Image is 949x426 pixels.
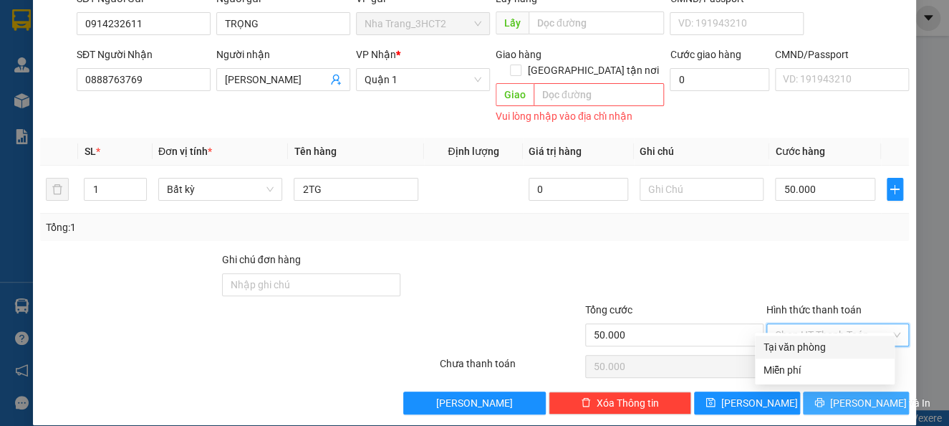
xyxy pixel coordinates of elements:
[18,93,79,185] b: Phương Nam Express
[46,219,367,235] div: Tổng: 1
[694,392,800,415] button: save[PERSON_NAME]
[84,146,95,157] span: SL
[294,178,418,201] input: VD: Bàn, Ghế
[775,47,909,62] div: CMND/Passport
[496,83,534,106] span: Giao
[763,339,886,355] div: Tại văn phòng
[766,304,862,316] label: Hình thức thanh toán
[120,68,197,86] li: (c) 2017
[634,138,770,166] th: Ghi chú
[294,146,336,157] span: Tên hàng
[585,304,632,316] span: Tổng cước
[534,83,665,106] input: Dọc đường
[887,184,902,195] span: plus
[529,146,582,157] span: Giá trị hàng
[775,146,824,157] span: Cước hàng
[814,397,824,409] span: printer
[887,178,903,201] button: plus
[155,18,190,52] img: logo.jpg
[46,178,69,201] button: delete
[222,273,400,296] input: Ghi chú đơn hàng
[356,49,396,60] span: VP Nhận
[77,47,211,62] div: SĐT Người Nhận
[403,392,546,415] button: [PERSON_NAME]
[521,62,664,78] span: [GEOGRAPHIC_DATA] tận nơi
[88,21,142,88] b: Gửi khách hàng
[448,146,498,157] span: Định lượng
[529,178,628,201] input: 0
[365,13,481,34] span: Nha Trang_3HCT2
[830,395,930,411] span: [PERSON_NAME] và In
[330,74,342,85] span: user-add
[222,254,301,265] label: Ghi chú đơn hàng
[670,49,741,60] label: Cước giao hàng
[216,47,350,62] div: Người nhận
[597,395,659,411] span: Xóa Thông tin
[120,55,197,66] b: [DOMAIN_NAME]
[365,69,481,90] span: Quận 1
[549,392,691,415] button: deleteXóa Thông tin
[581,397,591,409] span: delete
[496,49,541,60] span: Giao hàng
[158,146,212,157] span: Đơn vị tính
[438,356,584,381] div: Chưa thanh toán
[640,178,764,201] input: Ghi Chú
[670,68,769,91] input: Cước giao hàng
[705,397,716,409] span: save
[721,395,798,411] span: [PERSON_NAME]
[803,392,909,415] button: printer[PERSON_NAME] và In
[496,108,665,125] div: Vui lòng nhập vào địa chỉ nhận
[496,11,529,34] span: Lấy
[529,11,665,34] input: Dọc đường
[763,362,886,378] div: Miễn phí
[436,395,513,411] span: [PERSON_NAME]
[167,179,274,200] span: Bất kỳ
